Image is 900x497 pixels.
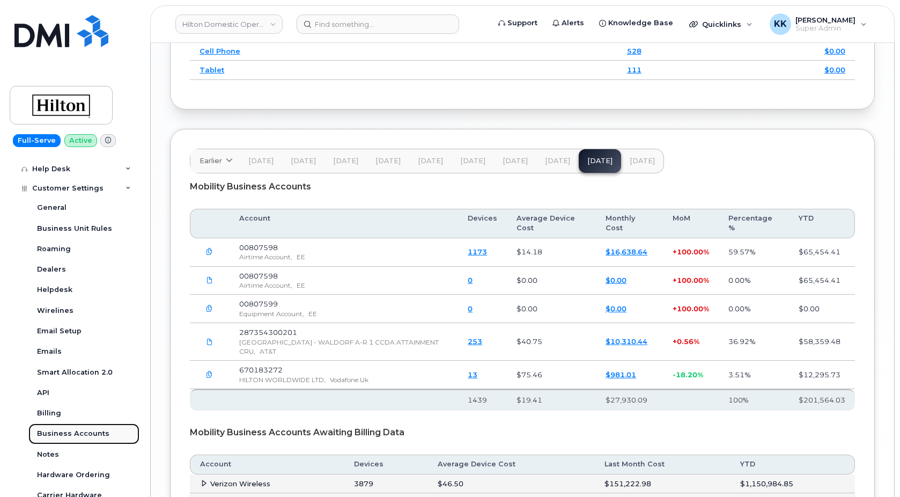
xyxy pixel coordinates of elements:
[468,370,477,379] a: 13
[719,323,789,361] td: 36.92%
[853,450,892,489] iframe: Messenger Launcher
[663,209,719,238] th: MoM
[260,347,276,355] span: AT&T
[595,474,731,494] td: $151,222.98
[330,376,368,384] span: Vodafone Uk
[239,366,283,374] span: 670183272
[248,157,274,165] span: [DATE]
[200,65,224,74] a: Tablet
[175,14,283,34] a: Hilton Domestic Operating Company Inc
[507,267,596,295] td: $0.00
[673,247,677,256] span: +
[677,304,709,313] span: 100.00%
[507,323,596,361] td: $40.75
[606,337,647,346] a: $10,310.44
[824,65,845,74] a: $0.00
[458,209,507,238] th: Devices
[789,295,855,323] td: $0.00
[507,295,596,323] td: $0.00
[239,272,278,280] span: 00807598
[507,18,537,28] span: Support
[239,281,292,289] span: Airtime Account,
[428,474,594,494] td: $46.50
[507,209,596,238] th: Average Device Cost
[719,361,789,389] td: 3.51%
[677,247,709,256] span: 100.00%
[562,18,584,28] span: Alerts
[596,389,663,411] th: $27,930.09
[719,209,789,238] th: Percentage %
[239,310,304,318] span: Equipment Account,
[507,361,596,389] td: $75.46
[677,337,699,346] span: 0.56%
[239,243,278,252] span: 00807598
[719,389,789,411] th: 100%
[608,18,673,28] span: Knowledge Base
[545,12,592,34] a: Alerts
[702,20,741,28] span: Quicklinks
[460,157,485,165] span: [DATE]
[297,281,305,289] span: EE
[428,455,594,474] th: Average Device Cost
[774,18,787,31] span: KK
[507,238,596,267] td: $14.18
[200,156,222,166] span: Earlier
[239,299,278,308] span: 00807599
[468,247,487,256] a: 1173
[789,323,855,361] td: $58,359.48
[595,455,731,474] th: Last Month Cost
[682,13,760,35] div: Quicklinks
[789,238,855,267] td: $65,454.41
[789,389,855,411] th: $201,564.03
[200,47,240,55] a: Cell Phone
[673,304,677,313] span: +
[200,332,220,351] a: 287354300201_20250917_F.pdf
[344,455,428,474] th: Devices
[297,253,305,261] span: EE
[308,310,317,318] span: EE
[503,157,528,165] span: [DATE]
[491,12,545,34] a: Support
[627,65,641,74] a: 111
[458,389,507,411] th: 1439
[297,14,459,34] input: Find something...
[630,157,655,165] span: [DATE]
[762,13,874,35] div: Kristin Kammer-Grossman
[468,337,482,346] a: 253
[795,16,855,24] span: [PERSON_NAME]
[418,157,443,165] span: [DATE]
[230,209,458,238] th: Account
[789,209,855,238] th: YTD
[789,267,855,295] td: $65,454.41
[731,455,855,474] th: YTD
[239,328,297,337] span: 287354300201
[824,47,845,55] a: $0.00
[239,376,326,384] span: HILTON WORLDWIDE LTD,
[190,149,240,173] a: Earlier
[719,238,789,267] td: 59.57%
[606,304,626,313] a: $0.00
[627,47,641,55] a: 528
[673,337,677,346] span: +
[190,173,855,200] div: Mobility Business Accounts
[507,389,596,411] th: $19.41
[789,361,855,389] td: $12,295.73
[190,419,855,446] div: Mobility Business Accounts Awaiting Billing Data
[606,247,647,256] a: $16,638.64
[596,209,663,238] th: Monthly Cost
[333,157,358,165] span: [DATE]
[592,12,681,34] a: Knowledge Base
[375,157,401,165] span: [DATE]
[291,157,316,165] span: [DATE]
[719,267,789,295] td: 0.00%
[673,370,703,379] span: -18.20%
[677,276,709,284] span: 100.00%
[344,474,428,494] td: 3879
[545,157,570,165] span: [DATE]
[200,271,220,290] a: CMP_ImageForInvoice_G018877_20250902_72943118_20250903_031100.PDF
[606,276,626,284] a: $0.00
[190,455,344,474] th: Account
[673,276,677,284] span: +
[731,474,855,494] td: $1,150,984.85
[468,276,473,284] a: 0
